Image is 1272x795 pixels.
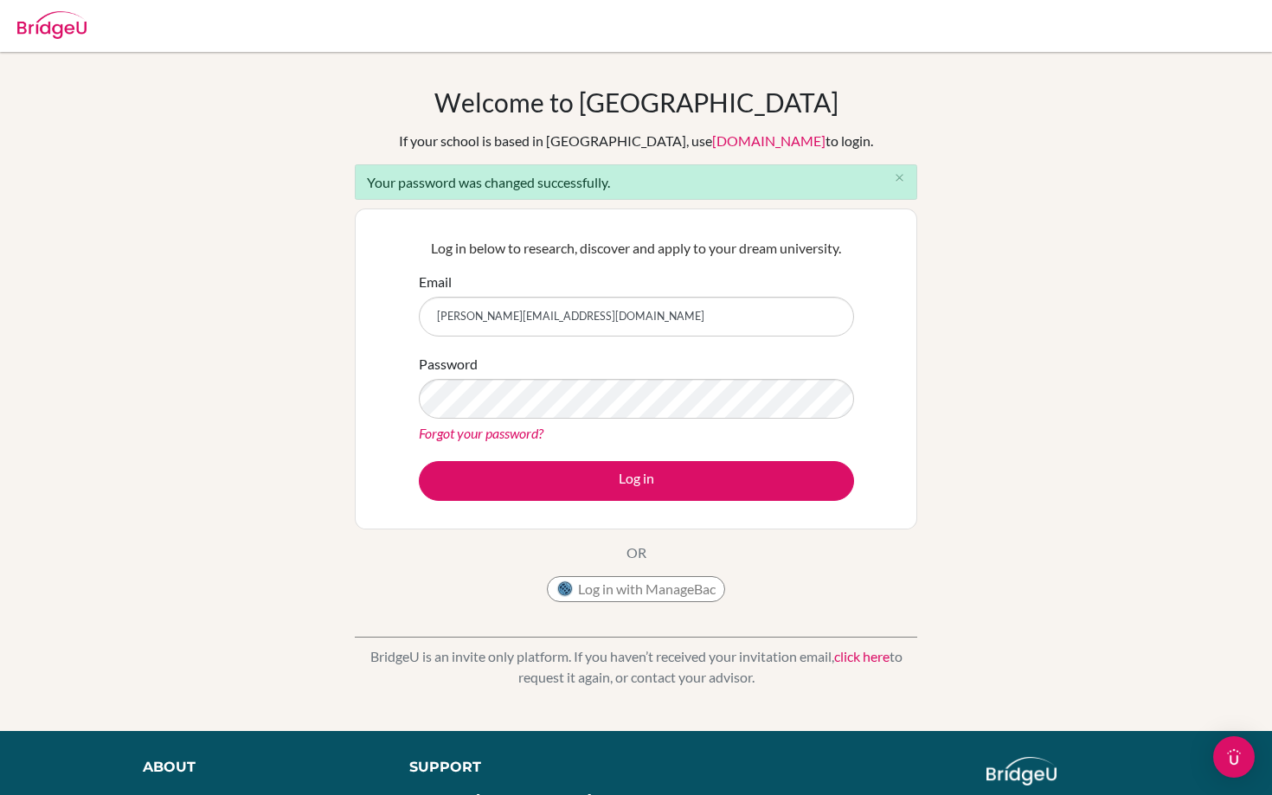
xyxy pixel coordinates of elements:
[834,648,890,664] a: click here
[1213,736,1255,778] div: Open Intercom Messenger
[419,272,452,292] label: Email
[882,165,916,191] button: Close
[626,542,646,563] p: OR
[143,757,370,778] div: About
[17,11,87,39] img: Bridge-U
[355,646,917,688] p: BridgeU is an invite only platform. If you haven’t received your invitation email, to request it ...
[409,757,619,778] div: Support
[399,131,873,151] div: If your school is based in [GEOGRAPHIC_DATA], use to login.
[712,132,826,149] a: [DOMAIN_NAME]
[986,757,1057,785] img: logo_white@2x-f4f0deed5e89b7ecb1c2cc34c3e3d731f90f0f143d5ea2071677605dd97b5244.png
[547,576,725,602] button: Log in with ManageBac
[434,87,838,118] h1: Welcome to [GEOGRAPHIC_DATA]
[419,354,478,375] label: Password
[419,425,543,441] a: Forgot your password?
[419,238,854,259] p: Log in below to research, discover and apply to your dream university.
[893,171,906,184] i: close
[355,164,917,200] div: Your password was changed successfully.
[419,461,854,501] button: Log in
